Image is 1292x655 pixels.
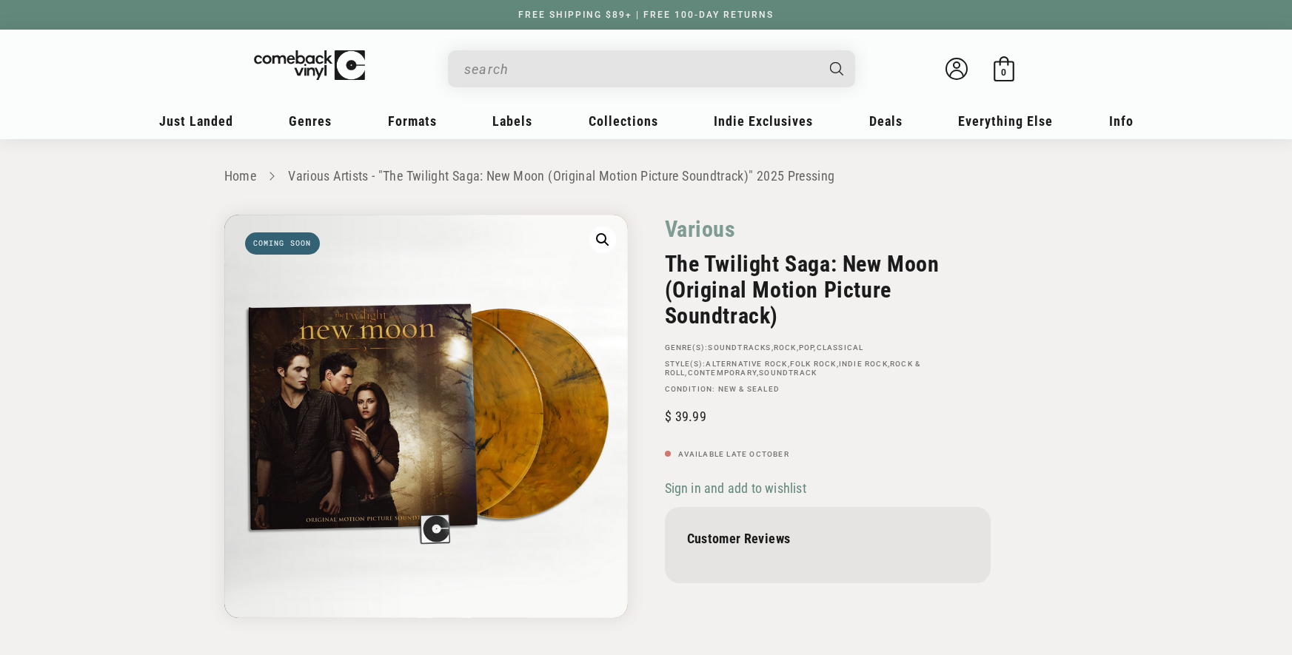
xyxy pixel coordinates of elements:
p: Customer Reviews [687,531,968,546]
a: Pop [799,343,814,352]
span: $ [665,409,672,424]
a: Rock & Roll [665,360,921,377]
button: Sign in and add to wishlist [665,480,811,497]
nav: breadcrumbs [224,166,1068,187]
h2: The Twilight Saga: New Moon (Original Motion Picture Soundtrack) [665,251,991,329]
span: Sign in and add to wishlist [665,480,806,496]
a: Folk Rock [790,360,837,368]
a: Indie Rock [839,360,888,368]
span: 0 [1001,67,1006,78]
span: Available Late October [678,450,789,458]
span: Genres [289,113,332,129]
a: Soundtracks [708,343,771,352]
span: Labels [492,113,532,129]
span: Coming soon [245,232,320,255]
span: Collections [589,113,658,129]
a: Various [665,215,736,243]
a: Alternative Rock [706,360,787,368]
a: Soundtrack [759,369,817,377]
a: Rock [774,343,797,352]
span: Deals [869,113,903,129]
a: Various Artists - "The Twilight Saga: New Moon (Original Motion Picture Soundtrack)" 2025 Pressing [288,168,834,184]
span: Formats [388,113,437,129]
button: Search [817,50,857,87]
span: 39.99 [665,409,706,424]
p: STYLE(S): , , , , , [665,360,991,377]
span: Info [1109,113,1134,129]
a: FREE SHIPPING $89+ | FREE 100-DAY RETURNS [503,10,789,20]
p: Condition: New & Sealed [665,385,991,394]
input: search [464,54,815,84]
a: Contemporary [688,369,757,377]
div: Search [448,50,855,87]
span: Everything Else [958,113,1053,129]
a: Home [224,168,256,184]
p: GENRE(S): , , , [665,343,991,352]
span: Just Landed [159,113,233,129]
a: Classical [817,343,864,352]
span: Indie Exclusives [714,113,813,129]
